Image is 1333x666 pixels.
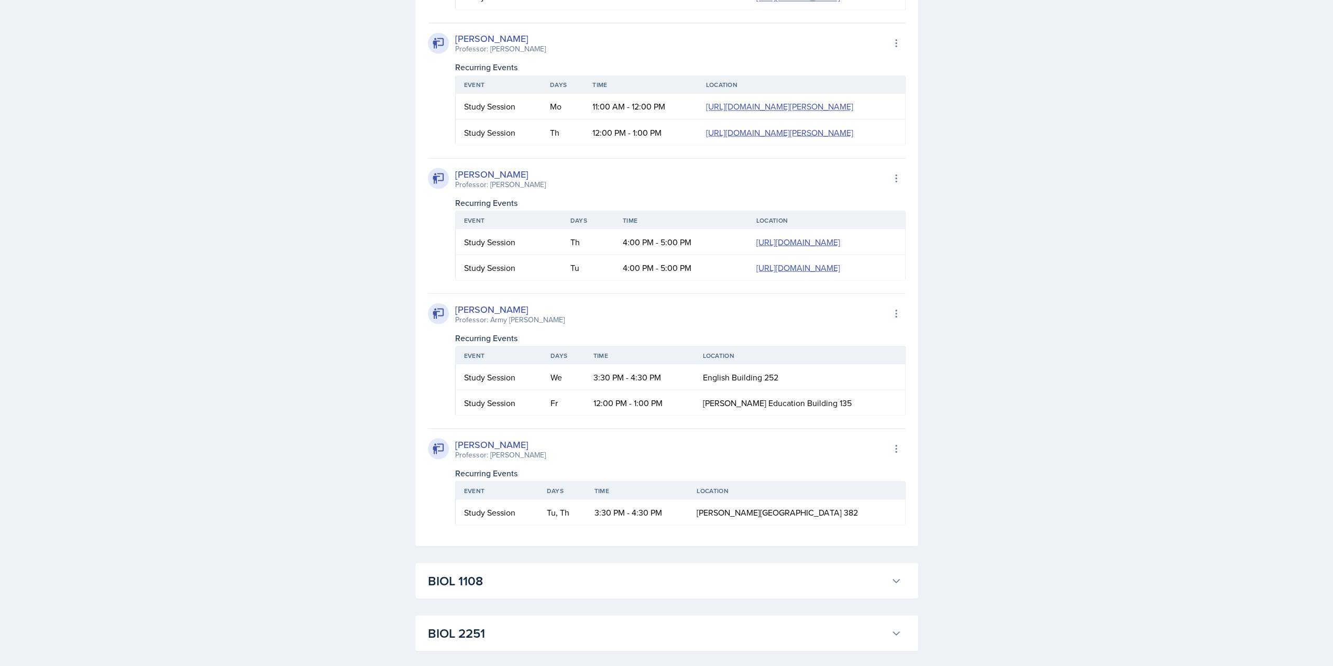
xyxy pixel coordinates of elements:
td: 3:30 PM - 4:30 PM [586,499,689,525]
th: Event [456,76,542,94]
div: [PERSON_NAME] [455,31,546,46]
div: Recurring Events [455,196,906,209]
div: Recurring Events [455,331,906,344]
th: Location [688,482,905,499]
div: Study Session [464,396,534,409]
div: Study Session [464,235,554,248]
td: 4:00 PM - 5:00 PM [614,229,748,255]
td: Fr [542,390,585,415]
th: Time [585,346,695,364]
th: Event [456,482,538,499]
div: Recurring Events [455,466,906,479]
div: Professor: [PERSON_NAME] [455,179,546,190]
div: Study Session [464,261,554,274]
span: English Building 252 [702,371,778,383]
td: Mo [542,94,584,119]
td: 12:00 PM - 1:00 PM [584,119,697,145]
div: Study Session [464,506,530,518]
th: Days [538,482,586,499]
th: Location [694,346,905,364]
th: Time [586,482,689,499]
td: Th [562,229,614,255]
div: Study Session [464,370,534,383]
td: Tu, Th [538,499,586,525]
div: [PERSON_NAME] [455,437,546,451]
th: Days [542,76,584,94]
span: [PERSON_NAME][GEOGRAPHIC_DATA] 382 [697,506,858,518]
div: [PERSON_NAME] [455,302,565,316]
th: Time [584,76,697,94]
a: [URL][DOMAIN_NAME] [756,236,840,247]
td: We [542,364,585,390]
th: Days [542,346,585,364]
a: [URL][DOMAIN_NAME] [756,261,840,273]
h3: BIOL 2251 [428,624,887,642]
button: BIOL 2251 [426,621,904,645]
a: [URL][DOMAIN_NAME][PERSON_NAME] [706,126,853,138]
div: Recurring Events [455,61,906,73]
h3: BIOL 1108 [428,571,887,590]
td: Tu [562,255,614,280]
div: Professor: [PERSON_NAME] [455,43,546,54]
div: [PERSON_NAME] [455,167,546,181]
th: Location [748,211,905,229]
td: 12:00 PM - 1:00 PM [585,390,695,415]
div: Professor: [PERSON_NAME] [455,449,546,460]
td: 4:00 PM - 5:00 PM [614,255,748,280]
th: Days [562,211,614,229]
div: Study Session [464,100,533,113]
td: Th [542,119,584,145]
th: Location [698,76,905,94]
div: Study Session [464,126,533,138]
button: BIOL 1108 [426,569,904,592]
td: 3:30 PM - 4:30 PM [585,364,695,390]
a: [URL][DOMAIN_NAME][PERSON_NAME] [706,101,853,112]
th: Event [456,211,562,229]
div: Professor: Army [PERSON_NAME] [455,314,565,325]
td: 11:00 AM - 12:00 PM [584,94,697,119]
th: Event [456,346,542,364]
span: [PERSON_NAME] Education Building 135 [702,397,851,408]
th: Time [614,211,748,229]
